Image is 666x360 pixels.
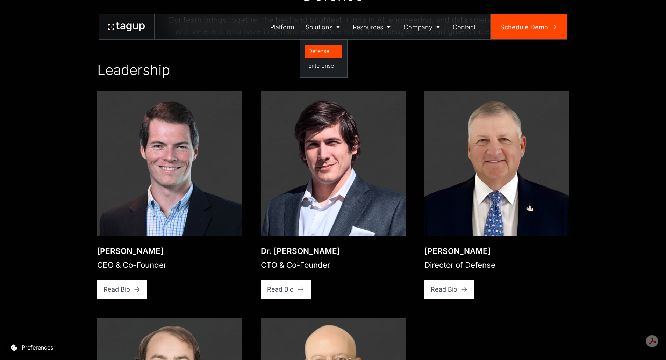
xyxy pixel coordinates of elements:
div: Solutions [306,22,332,32]
img: Dr. Will Vega-Brown [261,91,406,236]
div: Preferences [22,343,53,352]
div: Enterprise [308,61,339,70]
a: Resources [348,14,399,39]
div: Company [404,22,432,32]
div: CTO & Co-Founder [261,259,340,271]
div: Contact [453,22,475,32]
div: Director of Defense [424,259,495,271]
nav: Solutions [300,39,348,78]
a: Defense [305,45,343,58]
div: Schedule Demo [500,22,548,32]
div: [PERSON_NAME] [424,245,495,257]
img: Jon Garrity [97,91,242,236]
div: Read Bio [103,285,130,294]
div: Defense [308,47,339,55]
a: Read Bio [261,280,311,299]
a: Open bio popup [97,91,242,236]
div: Read Bio [431,285,457,294]
div: Resources [353,22,383,32]
div: Read Bio [267,285,294,294]
a: Platform [265,14,300,39]
h2: Leadership [97,61,170,79]
a: Open bio popup [261,91,406,236]
img: Paul Plemmons [424,91,569,236]
a: Read Bio [424,280,475,299]
div: [PERSON_NAME] [97,245,166,257]
div: CEO & Co-Founder [97,259,166,271]
a: Open bio popup [424,91,569,236]
a: Schedule Demo [491,14,567,39]
a: Company [398,14,447,39]
div: Platform [270,22,294,32]
a: Solutions [300,14,348,39]
div: Dr. [PERSON_NAME] [261,245,340,257]
a: Read Bio [97,280,148,299]
a: Enterprise [305,59,343,73]
a: Contact [447,14,481,39]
